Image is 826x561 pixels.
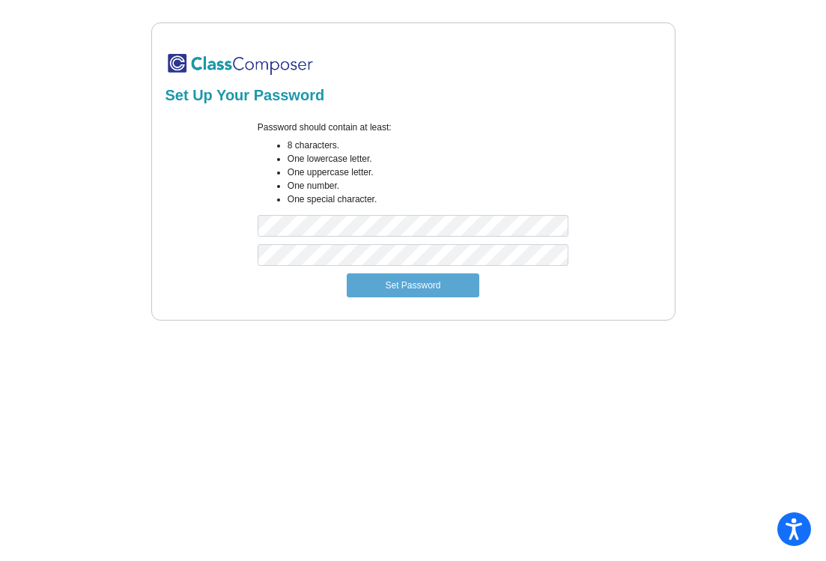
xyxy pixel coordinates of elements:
[288,166,568,179] li: One uppercase letter.
[288,139,568,152] li: 8 characters.
[165,86,661,104] h2: Set Up Your Password
[288,179,568,192] li: One number.
[288,192,568,206] li: One special character.
[258,121,392,134] label: Password should contain at least:
[288,152,568,166] li: One lowercase letter.
[347,273,479,297] button: Set Password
